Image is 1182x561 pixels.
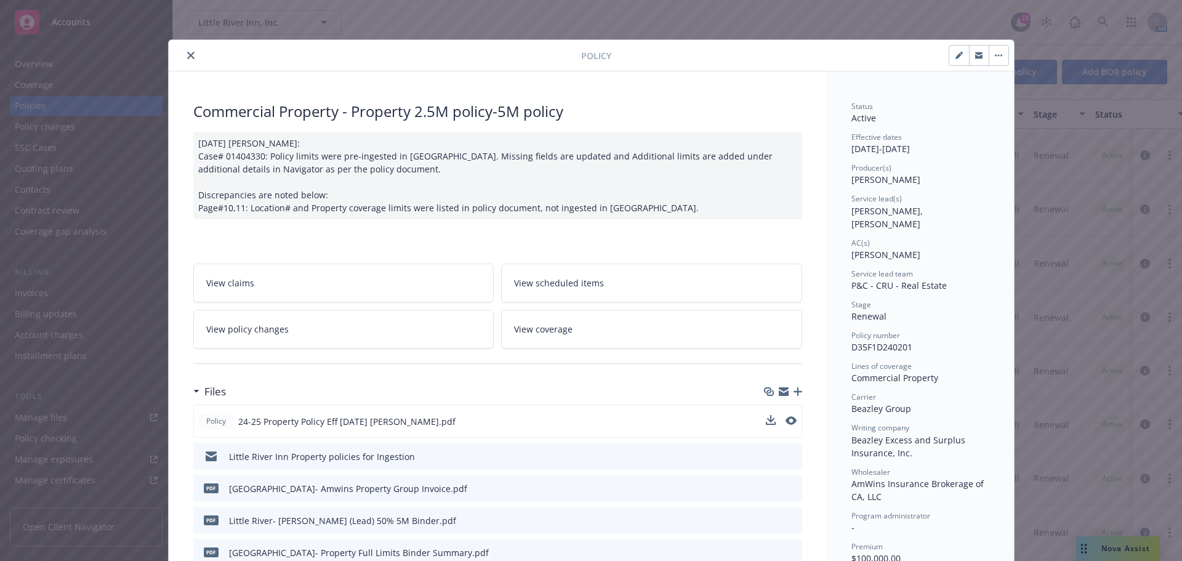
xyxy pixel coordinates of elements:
[851,163,891,173] span: Producer(s)
[238,415,456,428] span: 24-25 Property Policy Eff [DATE] [PERSON_NAME].pdf
[766,546,776,559] button: download file
[501,264,802,302] a: View scheduled items
[851,101,873,111] span: Status
[851,341,912,353] span: D35F1D240201
[851,467,890,477] span: Wholesaler
[206,276,254,289] span: View claims
[851,205,925,230] span: [PERSON_NAME], [PERSON_NAME]
[229,450,415,463] div: Little River Inn Property policies for Ingestion
[766,450,776,463] button: download file
[786,546,797,559] button: preview file
[766,415,776,425] button: download file
[851,511,930,521] span: Program administrator
[851,193,902,204] span: Service lead(s)
[851,268,913,279] span: Service lead team
[851,478,986,502] span: AmWins Insurance Brokerage of CA, LLC
[204,384,226,400] h3: Files
[204,416,228,427] span: Policy
[851,541,883,552] span: Premium
[786,514,797,527] button: preview file
[514,323,573,336] span: View coverage
[851,249,920,260] span: [PERSON_NAME]
[193,132,802,219] div: [DATE] [PERSON_NAME]: Case# 01404330: Policy limits were pre-ingested in [GEOGRAPHIC_DATA]. Missi...
[851,361,912,371] span: Lines of coverage
[851,403,911,414] span: Beazley Group
[851,434,968,459] span: Beazley Excess and Surplus Insurance, Inc.
[766,482,776,495] button: download file
[229,546,489,559] div: [GEOGRAPHIC_DATA]- Property Full Limits Binder Summary.pdf
[851,522,854,533] span: -
[193,384,226,400] div: Files
[851,392,876,402] span: Carrier
[786,450,797,463] button: preview file
[193,264,494,302] a: View claims
[193,101,802,122] div: Commercial Property - Property 2.5M policy-5M policy
[229,514,456,527] div: Little River- [PERSON_NAME] (Lead) 50% 5M Binder.pdf
[581,49,611,62] span: Policy
[786,415,797,428] button: preview file
[204,483,219,493] span: pdf
[501,310,802,349] a: View coverage
[851,422,909,433] span: Writing company
[786,416,797,425] button: preview file
[514,276,604,289] span: View scheduled items
[851,330,900,341] span: Policy number
[851,132,902,142] span: Effective dates
[204,547,219,557] span: pdf
[851,280,947,291] span: P&C - CRU - Real Estate
[206,323,289,336] span: View policy changes
[193,310,494,349] a: View policy changes
[786,482,797,495] button: preview file
[851,299,871,310] span: Stage
[851,112,876,124] span: Active
[229,482,467,495] div: [GEOGRAPHIC_DATA]- Amwins Property Group Invoice.pdf
[204,515,219,525] span: pdf
[851,310,886,322] span: Renewal
[851,174,920,185] span: [PERSON_NAME]
[851,238,870,248] span: AC(s)
[183,48,198,63] button: close
[766,514,776,527] button: download file
[766,415,776,428] button: download file
[851,132,989,155] div: [DATE] - [DATE]
[851,371,989,384] div: Commercial Property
